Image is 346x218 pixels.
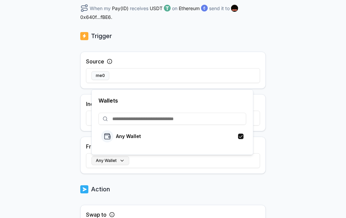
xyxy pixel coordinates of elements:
button: Any Wallet [91,156,129,165]
p: Any Wallet [116,134,141,139]
span: 0x640f...fBE6 . [80,13,112,21]
p: Wallets [98,97,246,105]
div: When my receives on send it to [80,4,266,21]
img: logo [80,31,88,41]
button: me0 [91,71,109,80]
div: Any Wallet [91,89,253,155]
label: Incoming Funds [86,100,125,108]
span: Ethereum [179,5,200,12]
img: logo [164,5,171,11]
span: Pay(ID) [112,5,128,12]
img: logo [80,185,88,194]
label: Source [86,57,104,65]
p: Trigger [91,31,112,41]
p: Action [91,185,110,194]
label: From [86,142,99,151]
img: logo [101,130,113,142]
img: logo [201,5,208,11]
span: USDT [150,5,163,12]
